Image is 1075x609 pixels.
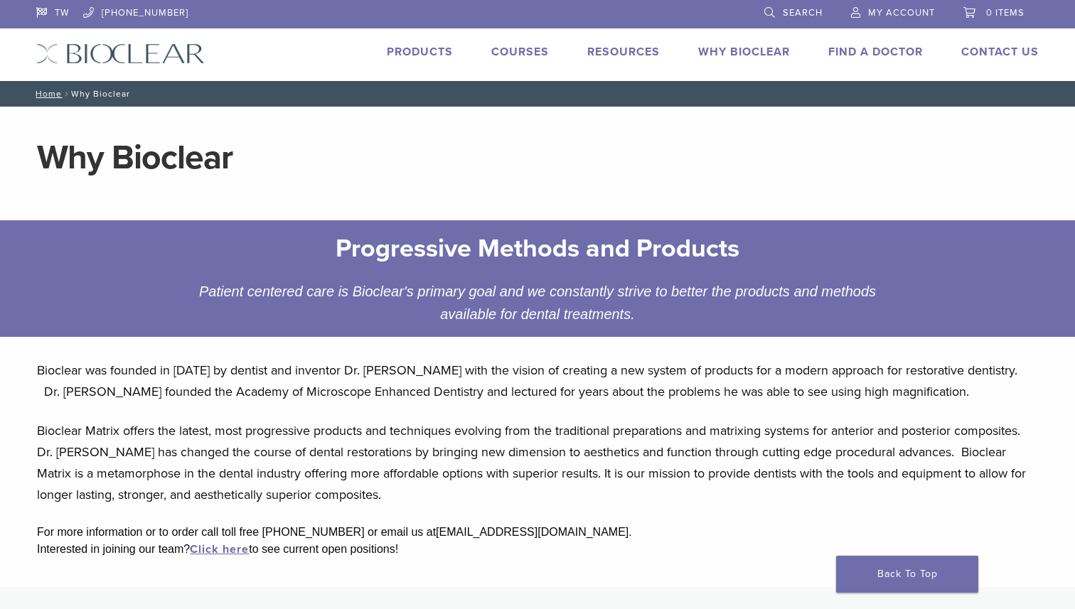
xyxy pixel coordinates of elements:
[36,43,205,64] img: Bioclear
[31,89,62,99] a: Home
[491,45,549,59] a: Courses
[37,541,1038,558] div: Interested in joining our team? to see current open positions!
[37,360,1038,402] p: Bioclear was founded in [DATE] by dentist and inventor Dr. [PERSON_NAME] with the vision of creat...
[961,45,1039,59] a: Contact Us
[190,542,249,556] a: Click here
[179,280,896,325] div: Patient centered care is Bioclear's primary goal and we constantly strive to better the products ...
[783,7,823,18] span: Search
[190,232,885,266] h2: Progressive Methods and Products
[698,45,790,59] a: Why Bioclear
[37,524,1038,541] div: For more information or to order call toll free [PHONE_NUMBER] or email us at [EMAIL_ADDRESS][DOM...
[26,81,1049,107] nav: Why Bioclear
[37,141,1038,175] h1: Why Bioclear
[828,45,923,59] a: Find A Doctor
[986,7,1025,18] span: 0 items
[37,420,1038,505] p: Bioclear Matrix offers the latest, most progressive products and techniques evolving from the tra...
[387,45,453,59] a: Products
[868,7,935,18] span: My Account
[836,556,978,593] a: Back To Top
[62,90,71,97] span: /
[587,45,660,59] a: Resources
